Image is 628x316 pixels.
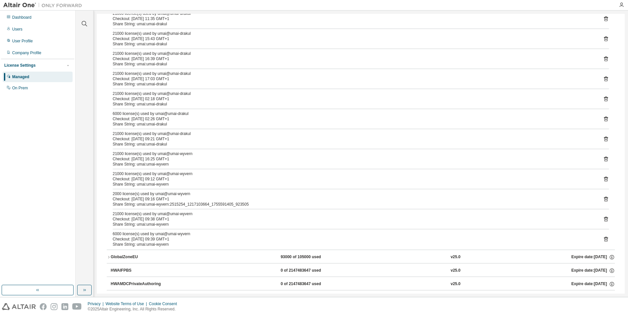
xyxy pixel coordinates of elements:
[113,176,593,182] div: Checkout: [DATE] 09:12 GMT+1
[51,303,57,310] img: instagram.svg
[113,242,593,247] div: Share String: umai:umai-wyvern
[12,85,28,91] div: On Prem
[571,281,615,287] div: Expire date: [DATE]
[280,254,340,260] div: 93000 of 105000 used
[113,142,593,147] div: Share String: umai:umai-drakul
[113,91,593,96] div: 21000 license(s) used by umai@umai-drakul
[113,182,593,187] div: Share String: umai:umai-wyvern
[113,71,593,76] div: 21000 license(s) used by umai@umai-drakul
[280,281,340,287] div: 0 of 2147483647 used
[113,122,593,127] div: Share String: umai:umai-drakul
[111,290,615,305] button: HWAMDCPrivateExplorerPlus0 of 2147483647 usedv25.0Expire date:[DATE]
[451,268,460,274] div: v25.0
[113,31,593,36] div: 21000 license(s) used by umai@umai-drakul
[12,27,22,32] div: Users
[111,263,615,278] button: HWAIFPBS0 of 2147483647 usedv25.0Expire date:[DATE]
[113,61,593,67] div: Share String: umai:umai-drakul
[113,202,593,207] div: Share String: umai:umai-wyvern:2515254_1217103664_1755591405_923505
[113,21,593,27] div: Share String: umai:umai-drakul
[571,254,615,260] div: Expire date: [DATE]
[113,216,593,222] div: Checkout: [DATE] 09:38 GMT+1
[113,131,593,136] div: 21000 license(s) used by umai@umai-drakul
[113,222,593,227] div: Share String: umai:umai-wyvern
[451,254,460,260] div: v25.0
[12,74,29,79] div: Managed
[113,96,593,102] div: Checkout: [DATE] 02:18 GMT+1
[571,268,615,274] div: Expire date: [DATE]
[113,116,593,122] div: Checkout: [DATE] 02:26 GMT+1
[111,268,170,274] div: HWAIFPBS
[105,301,149,306] div: Website Terms of Use
[2,303,36,310] img: altair_logo.svg
[72,303,82,310] img: youtube.svg
[113,237,593,242] div: Checkout: [DATE] 09:39 GMT+1
[61,303,68,310] img: linkedin.svg
[12,50,41,56] div: Company Profile
[113,16,593,21] div: Checkout: [DATE] 11:35 GMT+1
[113,111,593,116] div: 6000 license(s) used by umai@umai-drakul
[12,38,33,44] div: User Profile
[113,171,593,176] div: 21000 license(s) used by umai@umai-wyvern
[113,191,593,196] div: 2000 license(s) used by umai@umai-wyvern
[451,281,460,287] div: v25.0
[113,231,593,237] div: 6000 license(s) used by umai@umai-wyvern
[113,156,593,162] div: Checkout: [DATE] 16:25 GMT+1
[113,41,593,47] div: Share String: umai:umai-drakul
[113,81,593,87] div: Share String: umai:umai-drakul
[111,254,170,260] div: GlobalZoneEU
[107,250,615,264] button: GlobalZoneEU93000 of 105000 usedv25.0Expire date:[DATE]
[113,211,593,216] div: 21000 license(s) used by umai@umai-wyvern
[113,36,593,41] div: Checkout: [DATE] 15:43 GMT+1
[113,51,593,56] div: 21000 license(s) used by umai@umai-drakul
[111,281,170,287] div: HWAMDCPrivateAuthoring
[113,136,593,142] div: Checkout: [DATE] 09:21 GMT+1
[3,2,85,9] img: Altair One
[149,301,181,306] div: Cookie Consent
[88,301,105,306] div: Privacy
[40,303,47,310] img: facebook.svg
[113,76,593,81] div: Checkout: [DATE] 17:03 GMT+1
[12,15,32,20] div: Dashboard
[113,151,593,156] div: 21000 license(s) used by umai@umai-wyvern
[113,56,593,61] div: Checkout: [DATE] 16:39 GMT+1
[88,306,181,312] p: © 2025 Altair Engineering, Inc. All Rights Reserved.
[280,268,340,274] div: 0 of 2147483647 used
[4,63,35,68] div: License Settings
[113,162,593,167] div: Share String: umai:umai-wyvern
[111,277,615,291] button: HWAMDCPrivateAuthoring0 of 2147483647 usedv25.0Expire date:[DATE]
[113,102,593,107] div: Share String: umai:umai-drakul
[113,196,593,202] div: Checkout: [DATE] 09:16 GMT+1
